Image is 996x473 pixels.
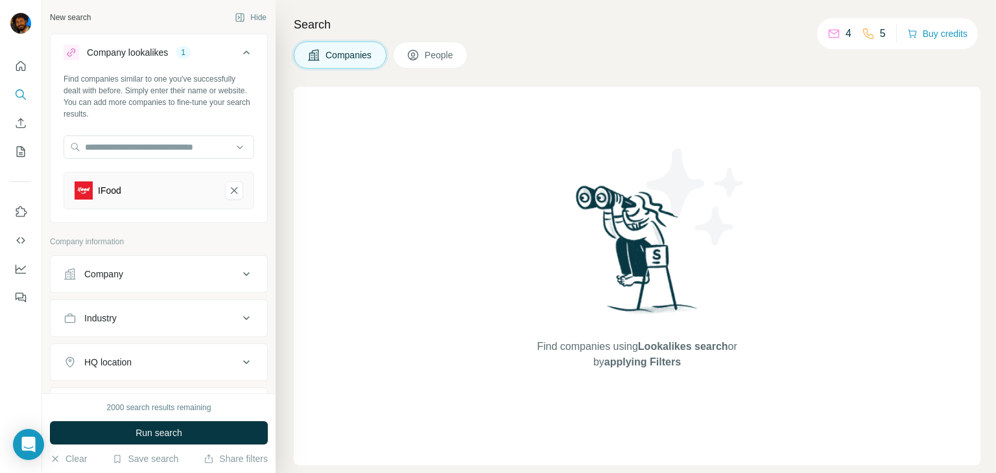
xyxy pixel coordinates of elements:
[84,356,132,369] div: HQ location
[10,111,31,135] button: Enrich CSV
[50,421,268,444] button: Run search
[425,49,455,62] span: People
[107,402,211,413] div: 2000 search results remaining
[112,452,178,465] button: Save search
[51,347,267,378] button: HQ location
[10,83,31,106] button: Search
[637,139,754,255] img: Surfe Illustration - Stars
[50,236,268,248] p: Company information
[10,54,31,78] button: Quick start
[75,181,93,200] img: IFood-logo
[846,26,851,41] p: 4
[604,356,681,367] span: applying Filters
[10,257,31,281] button: Dashboard
[10,200,31,224] button: Use Surfe on LinkedIn
[84,268,123,281] div: Company
[204,452,268,465] button: Share filters
[10,229,31,252] button: Use Surfe API
[570,182,705,327] img: Surfe Illustration - Woman searching with binoculars
[10,140,31,163] button: My lists
[638,341,728,352] span: Lookalikes search
[226,8,276,27] button: Hide
[87,46,168,59] div: Company lookalikes
[51,37,267,73] button: Company lookalikes1
[98,184,121,197] div: IFood
[136,426,182,439] span: Run search
[50,12,91,23] div: New search
[533,339,741,370] span: Find companies using or by
[10,286,31,309] button: Feedback
[294,16,980,34] h4: Search
[51,303,267,334] button: Industry
[10,13,31,34] img: Avatar
[326,49,373,62] span: Companies
[50,452,87,465] button: Clear
[13,429,44,460] div: Open Intercom Messenger
[64,73,254,120] div: Find companies similar to one you've successfully dealt with before. Simply enter their name or w...
[176,47,191,58] div: 1
[84,312,117,325] div: Industry
[907,25,967,43] button: Buy credits
[225,181,243,200] button: IFood-remove-button
[880,26,886,41] p: 5
[51,391,267,422] button: Annual revenue ($)
[51,259,267,290] button: Company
